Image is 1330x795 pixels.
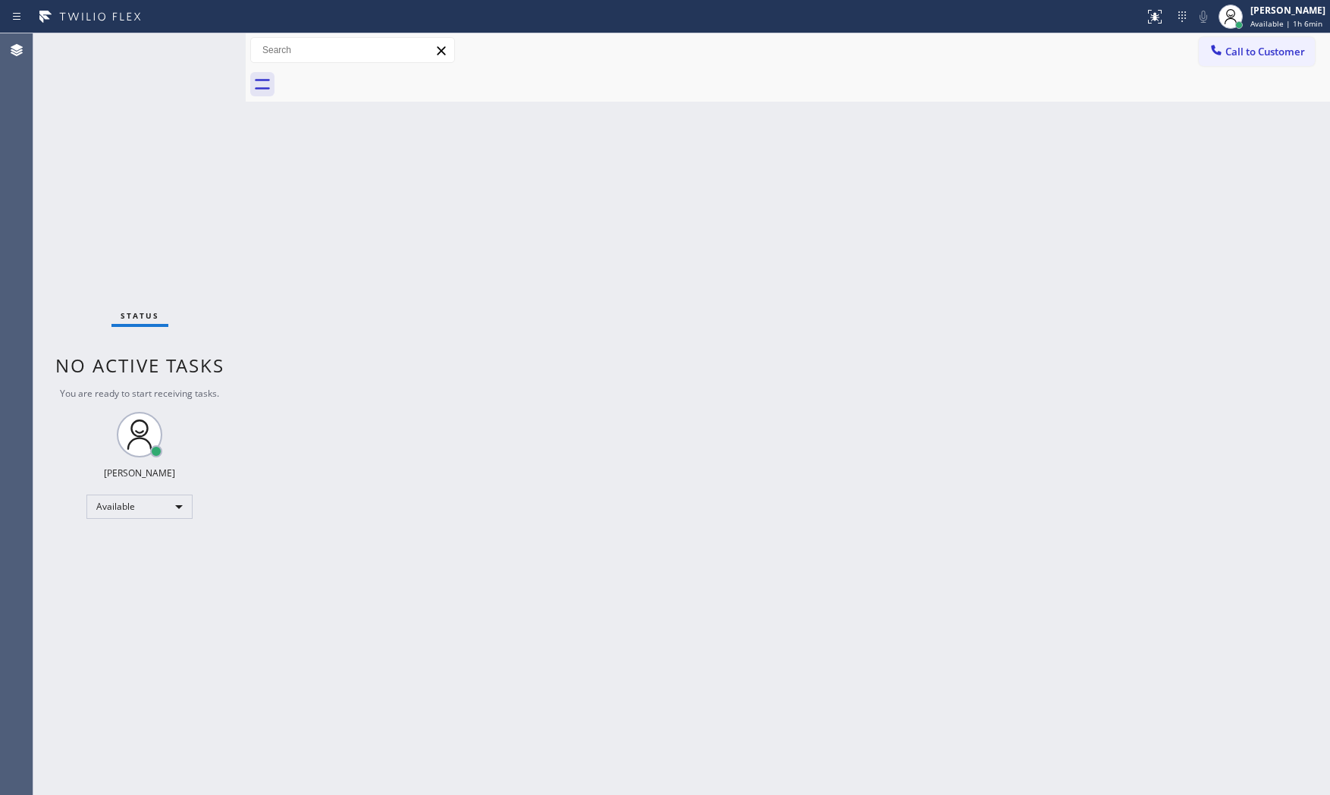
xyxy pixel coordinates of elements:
span: You are ready to start receiving tasks. [60,387,219,400]
div: [PERSON_NAME] [1250,4,1325,17]
span: Available | 1h 6min [1250,18,1322,29]
span: Status [121,310,159,321]
span: No active tasks [55,353,224,378]
span: Call to Customer [1225,45,1305,58]
div: [PERSON_NAME] [104,467,175,479]
input: Search [251,38,454,62]
button: Call to Customer [1199,37,1315,66]
button: Mute [1193,6,1214,27]
div: Available [86,495,193,519]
